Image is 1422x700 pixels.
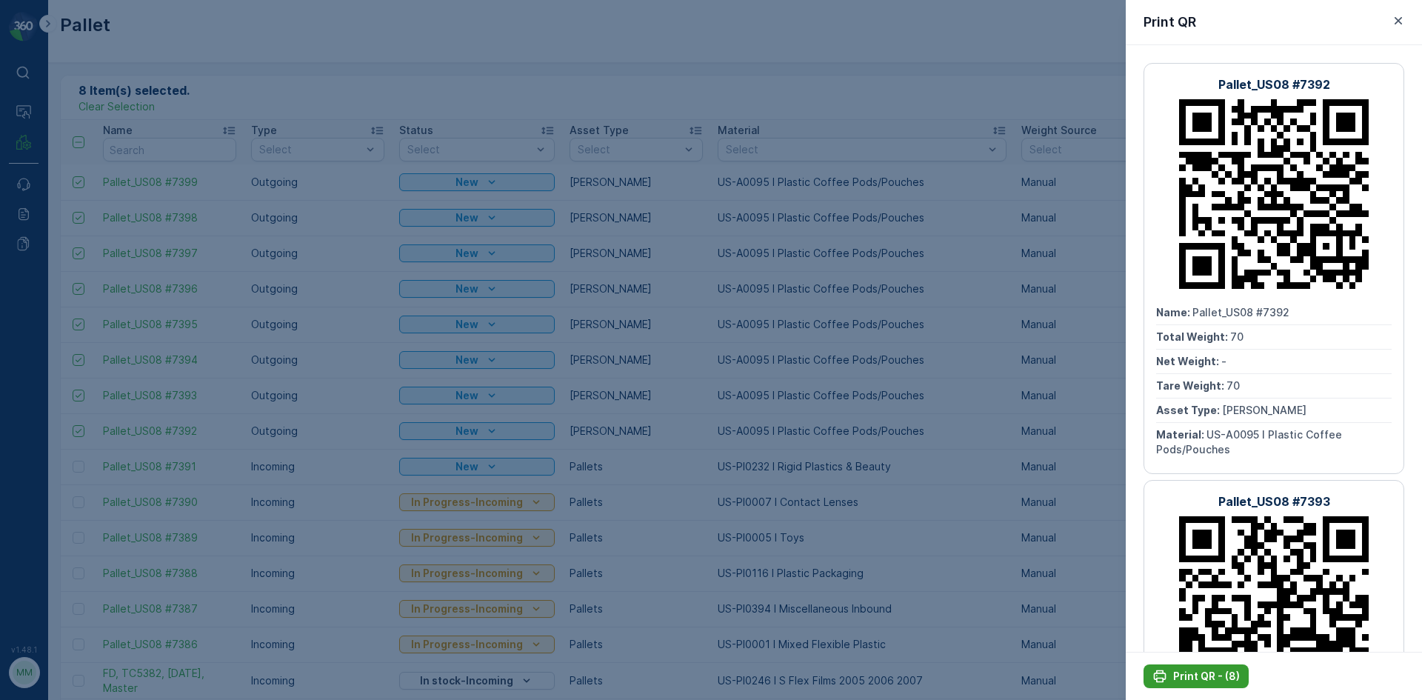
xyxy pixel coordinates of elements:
[1156,330,1230,343] span: Total Weight :
[1156,404,1222,416] span: Asset Type :
[1144,12,1196,33] p: Print QR
[1218,493,1330,510] p: Pallet_US08 #7393
[1156,379,1226,392] span: Tare Weight :
[1144,664,1249,688] button: Print QR - (8)
[1156,428,1206,441] span: Material :
[1173,669,1240,684] p: Print QR - (8)
[1221,355,1226,367] span: -
[1226,379,1240,392] span: 70
[1156,428,1342,456] span: US-A0095 I Plastic Coffee Pods/Pouches
[1156,355,1221,367] span: Net Weight :
[1218,76,1330,93] p: Pallet_US08 #7392
[1192,306,1289,319] span: Pallet_US08 #7392
[1222,404,1306,416] span: [PERSON_NAME]
[1230,330,1244,343] span: 70
[1156,306,1192,319] span: Name :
